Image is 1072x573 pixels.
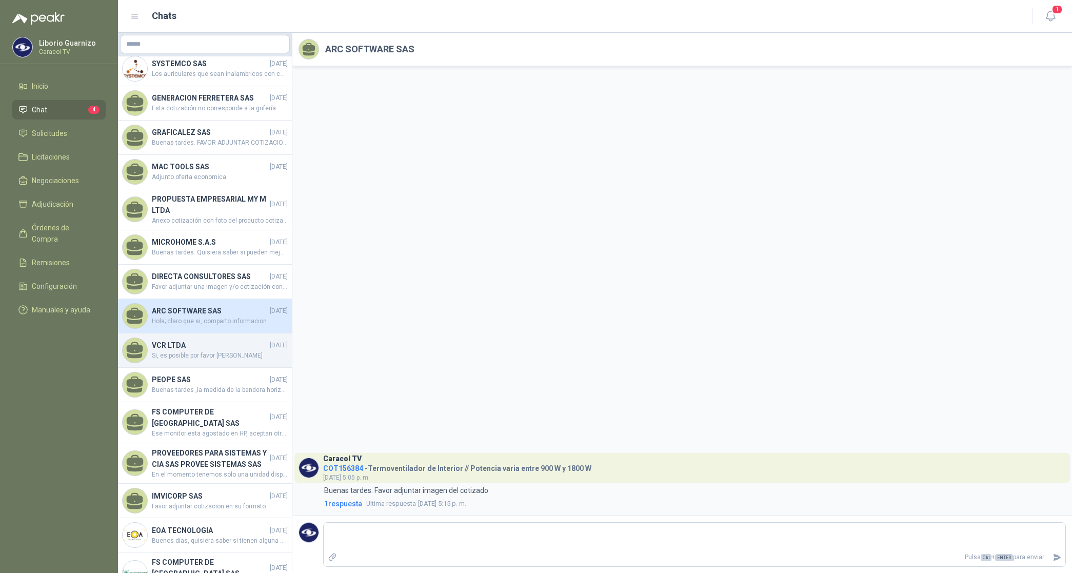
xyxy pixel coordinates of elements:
span: Buenas tardes. FAVOR ADJUNTAR COTIZACION EN SU FORMATO [152,138,288,148]
span: Buenas tardes ,la medida de la bandera horizontal son [DEMOGRAPHIC_DATA] metros? o 2,8 metros ? [152,385,288,395]
span: Chat [32,104,47,115]
span: [DATE] [270,563,288,573]
a: Licitaciones [12,147,106,167]
a: Solicitudes [12,124,106,143]
span: Órdenes de Compra [32,222,96,245]
h4: GENERACION FERRETERA SAS [152,92,268,104]
span: [DATE] [270,375,288,385]
h4: EOA TECNOLOGIA [152,525,268,536]
span: [DATE] [270,526,288,536]
a: Negociaciones [12,171,106,190]
span: Ese monitor esta agostado en HP, aceptan otras marcas con mismas caracteristicas? [152,429,288,439]
a: Remisiones [12,253,106,272]
span: [DATE] [270,491,288,501]
h4: DIRECTA CONSULTORES SAS [152,271,268,282]
span: [DATE] [270,59,288,69]
span: [DATE] 5:05 p. m. [323,474,370,481]
span: [DATE] [270,453,288,463]
h4: SYSTEMCO SAS [152,58,268,69]
p: Pulsa + para enviar [341,548,1049,566]
span: [DATE] 5:15 p. m. [366,499,466,509]
a: Adjudicación [12,194,106,214]
span: [DATE] [270,238,288,247]
span: Solicitudes [32,128,67,139]
span: Remisiones [32,257,70,268]
img: Company Logo [299,458,319,478]
a: Inicio [12,76,106,96]
span: Si, es posible por favor [PERSON_NAME] [152,351,288,361]
a: 1respuestaUltima respuesta[DATE] 5:15 p. m. [322,498,1066,509]
a: ARC SOFTWARE SAS[DATE]Hola; claro que si, comparto informacion [118,299,292,333]
a: Chat4 [12,100,106,120]
a: Manuales y ayuda [12,300,106,320]
h4: ARC SOFTWARE SAS [152,305,268,317]
a: MAC TOOLS SAS[DATE]Adjunto oferta economica [118,155,292,189]
img: Company Logo [123,523,147,547]
span: Ultima respuesta [366,499,416,509]
span: Anexo cotización con foto del producto cotizado [152,216,288,226]
button: Enviar [1048,548,1065,566]
h4: PROVEEDORES PARA SISTEMAS Y CIA SAS PROVEE SISTEMAS SAS [152,447,268,470]
label: Adjuntar archivos [324,548,341,566]
img: Logo peakr [12,12,65,25]
img: Company Logo [123,56,147,81]
h1: Chats [152,9,176,23]
h4: - Termoventilador de Interior // Potencia varia entre 900 W y 1800 W [323,462,591,471]
a: MICROHOME S.A.S[DATE]Buenas tardes. Quisiera saber si pueden mejorar el precio de esta oferta? Li... [118,230,292,265]
span: Buenas tardes. Quisiera saber si pueden mejorar el precio de esta oferta? Liborio G [152,248,288,258]
img: Company Logo [13,37,32,57]
span: Adjunto oferta economica [152,172,288,182]
span: [DATE] [270,306,288,316]
span: 1 respuesta [324,498,362,509]
h4: MAC TOOLS SAS [152,161,268,172]
span: Hola; claro que si, comparto informacion [152,317,288,326]
h4: PEOPE SAS [152,374,268,385]
a: DIRECTA CONSULTORES SAS[DATE]Favor adjuntar una imagen y/o cotización con características [118,265,292,299]
button: 1 [1041,7,1060,26]
a: IMVICORP SAS[DATE]Favor adjuntar cotizacion en su formato [118,484,292,518]
img: Company Logo [299,523,319,542]
span: 4 [88,106,100,114]
a: VCR LTDA[DATE]Si, es posible por favor [PERSON_NAME] [118,333,292,368]
a: GENERACION FERRETERA SAS[DATE]Esta cotización no corresponde a la grifería [118,86,292,121]
span: Ctrl [981,554,991,561]
span: Inicio [32,81,48,92]
h4: MICROHOME S.A.S [152,236,268,248]
a: Configuración [12,276,106,296]
span: [DATE] [270,412,288,422]
h3: Caracol TV [323,456,362,462]
p: Caracol TV [39,49,103,55]
a: Company LogoSYSTEMCO SAS[DATE]Los auriculares que sean inalambricos con conexión a Bluetooth [118,52,292,86]
span: 1 [1051,5,1063,14]
span: Negociaciones [32,175,79,186]
a: FS COMPUTER DE [GEOGRAPHIC_DATA] SAS[DATE]Ese monitor esta agostado en HP, aceptan otras marcas c... [118,402,292,443]
span: Manuales y ayuda [32,304,90,315]
span: [DATE] [270,200,288,209]
h4: PROPUESTA EMPRESARIAL MY M LTDA [152,193,268,216]
span: [DATE] [270,128,288,137]
span: ENTER [995,554,1013,561]
a: Órdenes de Compra [12,218,106,249]
h4: VCR LTDA [152,340,268,351]
h4: GRAFICALEZ SAS [152,127,268,138]
span: Favor adjuntar una imagen y/o cotización con características [152,282,288,292]
a: PROPUESTA EMPRESARIAL MY M LTDA[DATE]Anexo cotización con foto del producto cotizado [118,189,292,230]
span: Los auriculares que sean inalambricos con conexión a Bluetooth [152,69,288,79]
span: En el momento tenemos solo una unidad disponible, este queda sujeto a rotación. [152,470,288,480]
a: GRAFICALEZ SAS[DATE]Buenas tardes. FAVOR ADJUNTAR COTIZACION EN SU FORMATO [118,121,292,155]
span: Configuración [32,281,77,292]
span: [DATE] [270,341,288,350]
span: Adjudicación [32,199,73,210]
span: Licitaciones [32,151,70,163]
span: Favor adjuntar cotizacion en su formato [152,502,288,511]
p: Liborio Guarnizo [39,39,103,47]
h2: ARC SOFTWARE SAS [325,42,414,56]
h4: FS COMPUTER DE [GEOGRAPHIC_DATA] SAS [152,406,268,429]
a: PROVEEDORES PARA SISTEMAS Y CIA SAS PROVEE SISTEMAS SAS[DATE]En el momento tenemos solo una unida... [118,443,292,484]
span: [DATE] [270,272,288,282]
span: Esta cotización no corresponde a la grifería [152,104,288,113]
span: [DATE] [270,93,288,103]
a: PEOPE SAS[DATE]Buenas tardes ,la medida de la bandera horizontal son [DEMOGRAPHIC_DATA] metros? o... [118,368,292,402]
h4: IMVICORP SAS [152,490,268,502]
span: Buenos días, quisiera saber si tienen alguna duda sobre el producto [152,536,288,546]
